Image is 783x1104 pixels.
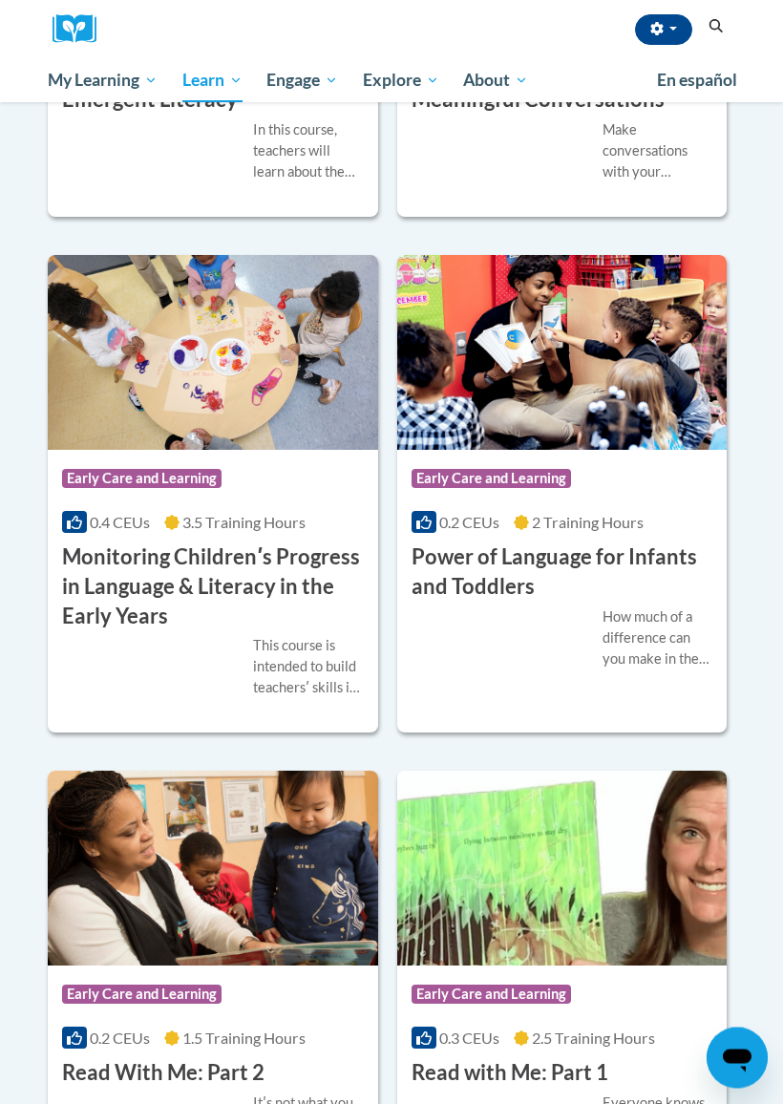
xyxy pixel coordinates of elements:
a: Explore [350,58,452,102]
a: Cox Campus [53,14,110,44]
a: Learn [170,58,255,102]
span: Learn [182,69,243,92]
iframe: Button to launch messaging window [707,1028,768,1089]
span: 0.2 CEUs [439,514,499,532]
span: Early Care and Learning [62,986,222,1005]
span: Early Care and Learning [412,470,571,489]
span: En español [657,70,737,90]
h3: Monitoring Childrenʹs Progress in Language & Literacy in the Early Years [62,543,364,631]
a: About [452,58,541,102]
img: Logo brand [53,14,110,44]
a: Course LogoEarly Care and Learning0.4 CEUs3.5 Training Hours Monitoring Childrenʹs Progress in La... [48,256,378,733]
div: Make conversations with your children brain-builders! The TALK strategy gives you the power to en... [603,120,713,183]
img: Course Logo [48,772,378,966]
div: Main menu [33,58,750,102]
span: Early Care and Learning [62,470,222,489]
div: How much of a difference can you make in the life of a child just by talking? A lot! You can help... [603,607,713,670]
span: 0.2 CEUs [90,1030,150,1048]
span: Engage [266,69,338,92]
span: 0.4 CEUs [90,514,150,532]
button: Search [702,15,730,38]
a: En español [645,60,750,100]
span: 2 Training Hours [532,514,644,532]
div: This course is intended to build teachersʹ skills in monitoring/assessing childrenʹs developmenta... [253,636,364,699]
a: Engage [254,58,350,102]
img: Course Logo [397,256,728,451]
button: Account Settings [635,14,692,45]
h3: Power of Language for Infants and Toddlers [412,543,713,603]
span: Explore [363,69,439,92]
div: In this course, teachers will learn about the important emergent literacy skills of phonemic awar... [253,120,364,183]
a: Course LogoEarly Care and Learning0.2 CEUs2 Training Hours Power of Language for Infants and Todd... [397,256,728,733]
span: 2.5 Training Hours [532,1030,655,1048]
span: About [463,69,528,92]
a: My Learning [35,58,170,102]
img: Course Logo [397,772,728,966]
h3: Read with Me: Part 1 [412,1059,608,1089]
h3: Read With Me: Part 2 [62,1059,265,1089]
span: 0.3 CEUs [439,1030,499,1048]
img: Course Logo [48,256,378,451]
span: Early Care and Learning [412,986,571,1005]
span: 1.5 Training Hours [182,1030,306,1048]
span: 3.5 Training Hours [182,514,306,532]
span: My Learning [48,69,158,92]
